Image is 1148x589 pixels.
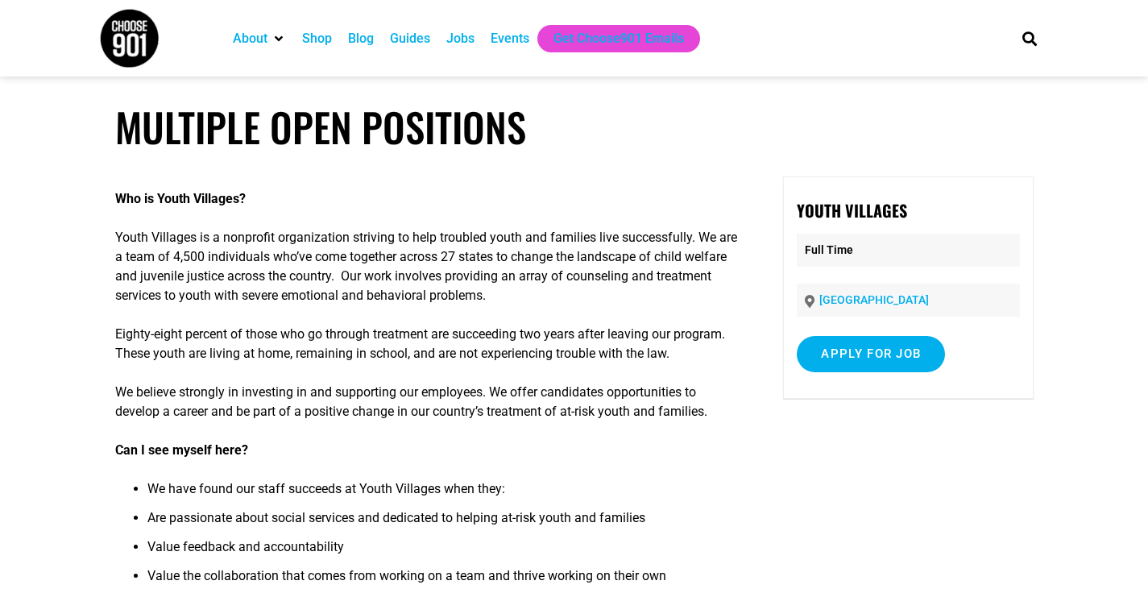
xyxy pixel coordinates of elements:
input: Apply for job [797,336,945,372]
a: Shop [302,29,332,48]
li: Value feedback and accountability [147,537,738,566]
p: Youth Villages is a nonprofit organization striving to help troubled youth and families live succ... [115,228,738,305]
h1: Multiple Open Positions [115,103,1034,151]
a: [GEOGRAPHIC_DATA] [819,293,929,306]
a: Jobs [446,29,475,48]
p: We believe strongly in investing in and supporting our employees. We offer candidates opportuniti... [115,383,738,421]
strong: Who is Youth Villages? [115,191,246,206]
li: Are passionate about social services and dedicated to helping at-risk youth and families [147,508,738,537]
p: Eighty-eight percent of those who go through treatment are succeeding two years after leaving our... [115,325,738,363]
nav: Main nav [225,25,995,52]
strong: Can I see myself here? [115,442,248,458]
a: Blog [348,29,374,48]
li: We have found our staff succeeds at Youth Villages when they: [147,479,738,508]
a: Get Choose901 Emails [553,29,684,48]
a: Guides [390,29,430,48]
div: About [225,25,294,52]
a: Events [491,29,529,48]
strong: Youth Villages [797,198,907,222]
div: Search [1016,25,1042,52]
p: Full Time [797,234,1019,267]
a: About [233,29,267,48]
